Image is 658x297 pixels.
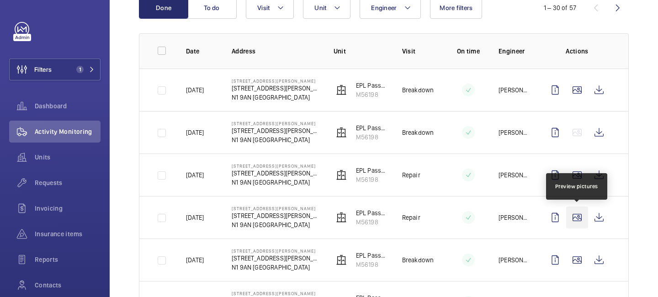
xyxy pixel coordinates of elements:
[35,255,101,264] span: Reports
[35,127,101,136] span: Activity Monitoring
[555,182,598,191] div: Preview pictures
[186,255,204,265] p: [DATE]
[35,204,101,213] span: Invoicing
[336,170,347,180] img: elevator.svg
[35,101,101,111] span: Dashboard
[356,208,387,217] p: EPL Passenger Lift
[232,121,319,126] p: [STREET_ADDRESS][PERSON_NAME]
[336,212,347,223] img: elevator.svg
[232,78,319,84] p: [STREET_ADDRESS][PERSON_NAME]
[35,281,101,290] span: Contacts
[232,84,319,93] p: [STREET_ADDRESS][PERSON_NAME]
[402,170,420,180] p: Repair
[402,128,434,137] p: Breakdown
[232,126,319,135] p: [STREET_ADDRESS][PERSON_NAME]
[76,66,84,73] span: 1
[314,4,326,11] span: Unit
[9,58,101,80] button: Filters1
[499,128,530,137] p: [PERSON_NAME]
[232,47,319,56] p: Address
[186,128,204,137] p: [DATE]
[402,213,420,222] p: Repair
[356,251,387,260] p: EPL Passenger Lift
[371,4,397,11] span: Engineer
[35,229,101,239] span: Insurance items
[232,178,319,187] p: N1 9AN [GEOGRAPHIC_DATA]
[35,153,101,162] span: Units
[440,4,472,11] span: More filters
[232,263,319,272] p: N1 9AN [GEOGRAPHIC_DATA]
[453,47,484,56] p: On time
[232,206,319,211] p: [STREET_ADDRESS][PERSON_NAME]
[336,85,347,95] img: elevator.svg
[544,3,576,12] div: 1 – 30 of 57
[356,166,387,175] p: EPL Passenger Lift
[232,135,319,144] p: N1 9AN [GEOGRAPHIC_DATA]
[356,81,387,90] p: EPL Passenger Lift
[402,47,438,56] p: Visit
[232,254,319,263] p: [STREET_ADDRESS][PERSON_NAME]
[356,123,387,133] p: EPL Passenger Lift
[356,90,387,99] p: M56198
[186,170,204,180] p: [DATE]
[499,47,530,56] p: Engineer
[232,163,319,169] p: [STREET_ADDRESS][PERSON_NAME]
[334,47,387,56] p: Unit
[35,178,101,187] span: Requests
[257,4,270,11] span: Visit
[402,255,434,265] p: Breakdown
[232,248,319,254] p: [STREET_ADDRESS][PERSON_NAME]
[356,133,387,142] p: M56198
[232,220,319,229] p: N1 9AN [GEOGRAPHIC_DATA]
[232,211,319,220] p: [STREET_ADDRESS][PERSON_NAME]
[336,255,347,265] img: elevator.svg
[402,85,434,95] p: Breakdown
[499,170,530,180] p: [PERSON_NAME]
[186,85,204,95] p: [DATE]
[336,127,347,138] img: elevator.svg
[34,65,52,74] span: Filters
[499,255,530,265] p: [PERSON_NAME]
[499,213,530,222] p: [PERSON_NAME]
[186,213,204,222] p: [DATE]
[356,260,387,269] p: M56198
[232,169,319,178] p: [STREET_ADDRESS][PERSON_NAME]
[356,175,387,184] p: M56198
[499,85,530,95] p: [PERSON_NAME]
[356,217,387,227] p: M56198
[544,47,610,56] p: Actions
[232,93,319,102] p: N1 9AN [GEOGRAPHIC_DATA]
[232,291,319,296] p: [STREET_ADDRESS][PERSON_NAME]
[186,47,217,56] p: Date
